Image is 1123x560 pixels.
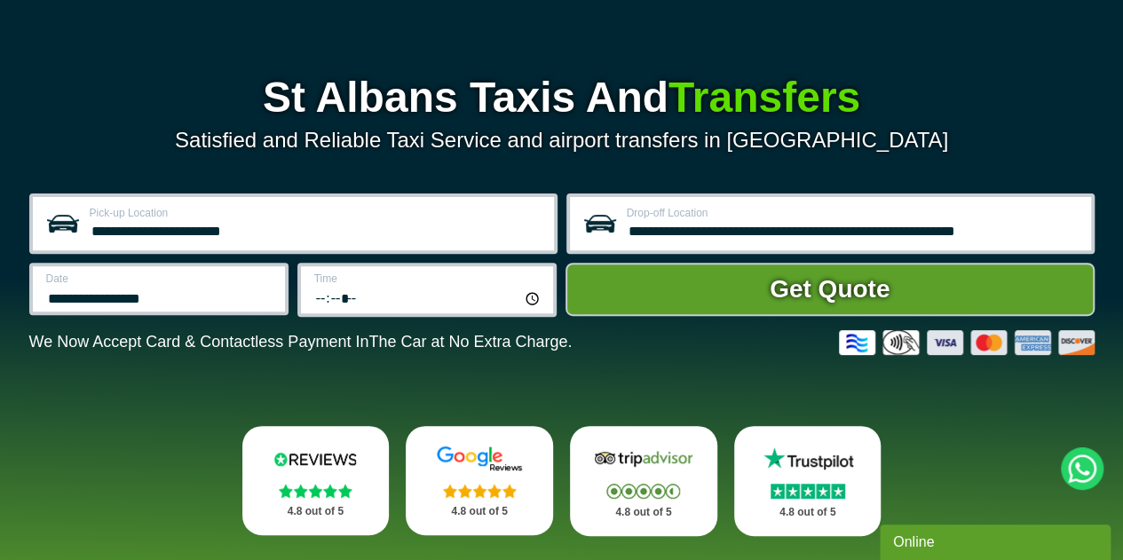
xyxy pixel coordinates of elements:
button: Get Quote [565,263,1095,316]
p: 4.8 out of 5 [262,501,370,523]
img: Google [426,446,533,472]
img: Stars [279,484,352,498]
p: 4.8 out of 5 [754,501,862,524]
a: Trustpilot Stars 4.8 out of 5 [734,426,882,536]
img: Reviews.io [262,446,368,472]
img: Tripadvisor [590,446,697,472]
p: 4.8 out of 5 [425,501,534,523]
img: Credit And Debit Cards [839,330,1095,355]
label: Pick-up Location [90,208,543,218]
img: Stars [443,484,517,498]
p: Satisfied and Reliable Taxi Service and airport transfers in [GEOGRAPHIC_DATA] [29,128,1095,153]
label: Time [314,273,542,284]
label: Date [46,273,274,284]
iframe: chat widget [880,521,1114,560]
p: We Now Accept Card & Contactless Payment In [29,333,573,351]
img: Trustpilot [755,446,861,472]
img: Stars [606,484,680,499]
a: Tripadvisor Stars 4.8 out of 5 [570,426,717,536]
p: 4.8 out of 5 [589,501,698,524]
label: Drop-off Location [627,208,1080,218]
img: Stars [771,484,845,499]
a: Reviews.io Stars 4.8 out of 5 [242,426,390,535]
h1: St Albans Taxis And [29,76,1095,119]
a: Google Stars 4.8 out of 5 [406,426,553,535]
span: The Car at No Extra Charge. [368,333,572,351]
span: Transfers [668,74,860,121]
